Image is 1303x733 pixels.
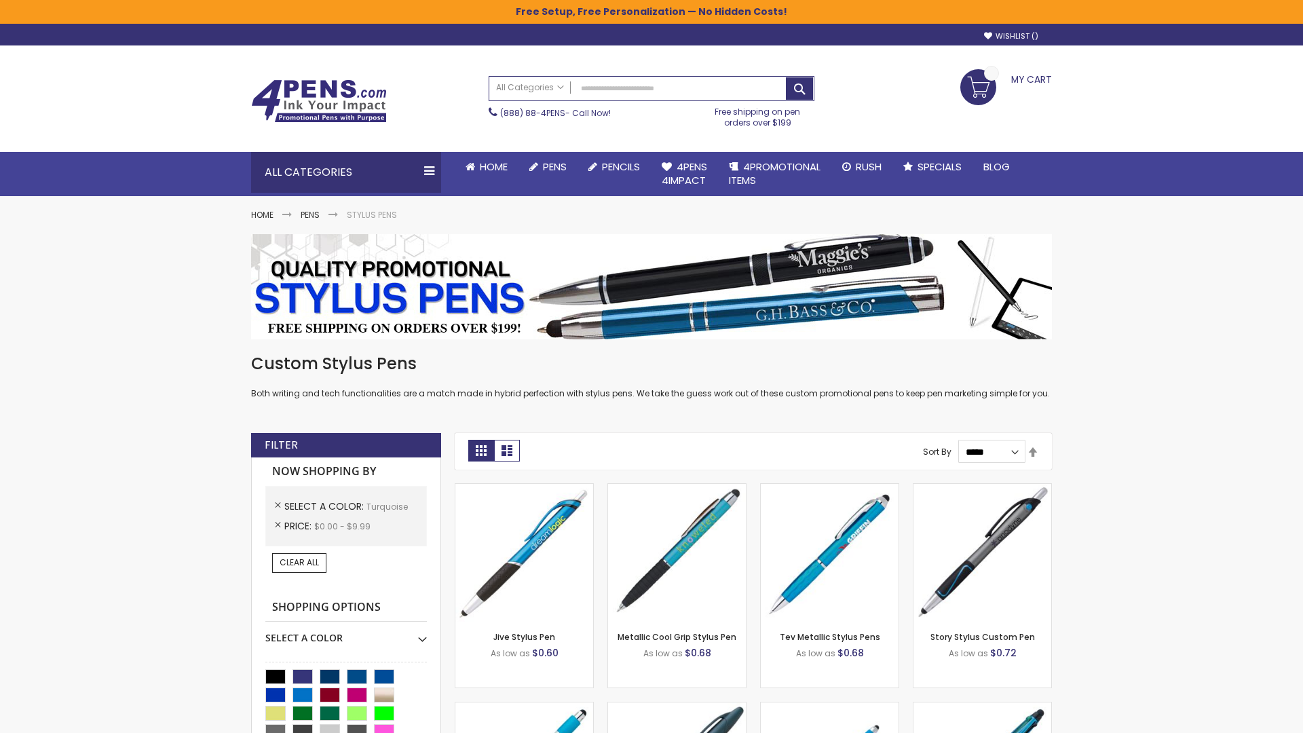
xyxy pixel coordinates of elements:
[984,31,1038,41] a: Wishlist
[493,631,555,643] a: Jive Stylus Pen
[729,159,820,187] span: 4PROMOTIONAL ITEMS
[251,234,1052,339] img: Stylus Pens
[923,446,951,457] label: Sort By
[780,631,880,643] a: Tev Metallic Stylus Pens
[455,483,593,495] a: Jive Stylus Pen-Turquoise
[643,647,683,659] span: As low as
[983,159,1010,174] span: Blog
[918,159,962,174] span: Specials
[608,702,746,713] a: Twist Highlighter-Pen Stylus Combo-Turquoise
[251,209,273,221] a: Home
[972,152,1021,182] a: Blog
[272,553,326,572] a: Clear All
[718,152,831,196] a: 4PROMOTIONALITEMS
[856,159,882,174] span: Rush
[265,622,427,645] div: Select A Color
[265,593,427,622] strong: Shopping Options
[685,646,711,660] span: $0.68
[651,152,718,196] a: 4Pens4impact
[455,152,518,182] a: Home
[761,702,899,713] a: Cyber Stylus 0.7mm Fine Point Gel Grip Pen-Turquoise
[500,107,565,119] a: (888) 88-4PENS
[366,501,408,512] span: Turquoise
[990,646,1017,660] span: $0.72
[265,438,298,453] strong: Filter
[251,79,387,123] img: 4Pens Custom Pens and Promotional Products
[662,159,707,187] span: 4Pens 4impact
[913,484,1051,622] img: Story Stylus Custom Pen-Turquoise
[280,557,319,568] span: Clear All
[468,440,494,462] strong: Grid
[837,646,864,660] span: $0.68
[578,152,651,182] a: Pencils
[761,484,899,622] img: Tev Metallic Stylus Pens-Turquoise
[491,647,530,659] span: As low as
[284,500,366,513] span: Select A Color
[455,702,593,713] a: Pearl Element Stylus Pens-Turquoise
[618,631,736,643] a: Metallic Cool Grip Stylus Pen
[314,521,371,532] span: $0.00 - $9.99
[796,647,835,659] span: As low as
[608,483,746,495] a: Metallic Cool Grip Stylus Pen-Blue - Turquoise
[701,101,815,128] div: Free shipping on pen orders over $199
[930,631,1035,643] a: Story Stylus Custom Pen
[892,152,972,182] a: Specials
[265,457,427,486] strong: Now Shopping by
[532,646,559,660] span: $0.60
[347,209,397,221] strong: Stylus Pens
[455,484,593,622] img: Jive Stylus Pen-Turquoise
[543,159,567,174] span: Pens
[251,353,1052,375] h1: Custom Stylus Pens
[602,159,640,174] span: Pencils
[949,647,988,659] span: As low as
[251,152,441,193] div: All Categories
[489,77,571,99] a: All Categories
[761,483,899,495] a: Tev Metallic Stylus Pens-Turquoise
[251,353,1052,400] div: Both writing and tech functionalities are a match made in hybrid perfection with stylus pens. We ...
[608,484,746,622] img: Metallic Cool Grip Stylus Pen-Blue - Turquoise
[518,152,578,182] a: Pens
[500,107,611,119] span: - Call Now!
[496,82,564,93] span: All Categories
[913,483,1051,495] a: Story Stylus Custom Pen-Turquoise
[913,702,1051,713] a: Orbitor 4 Color Assorted Ink Metallic Stylus Pens-Turquoise
[480,159,508,174] span: Home
[284,519,314,533] span: Price
[831,152,892,182] a: Rush
[301,209,320,221] a: Pens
